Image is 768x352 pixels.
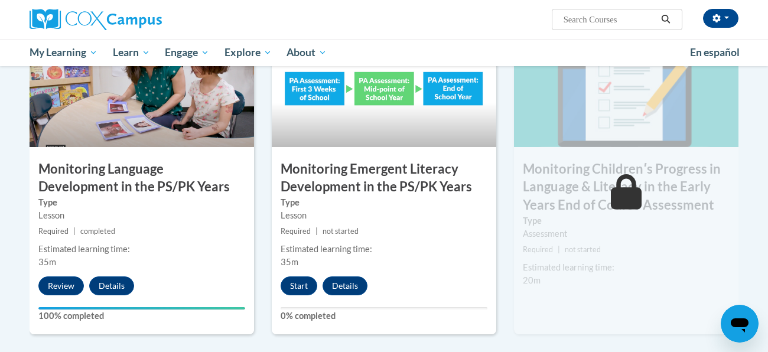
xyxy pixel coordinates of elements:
div: Estimated learning time: [523,261,730,274]
label: Type [281,196,487,209]
span: About [287,45,327,60]
span: Required [281,227,311,236]
label: 0% completed [281,309,487,322]
input: Search Courses [562,12,657,27]
label: 100% completed [38,309,245,322]
span: My Learning [30,45,97,60]
span: Engage [165,45,209,60]
img: Course Image [30,29,254,147]
label: Type [523,214,730,227]
h3: Monitoring Language Development in the PS/PK Years [30,160,254,197]
span: | [558,245,560,254]
a: Cox Campus [30,9,254,30]
div: Lesson [281,209,487,222]
button: Details [89,276,134,295]
a: About [279,39,335,66]
a: Explore [217,39,279,66]
span: Required [523,245,553,254]
span: 35m [281,257,298,267]
h3: Monitoring Childrenʹs Progress in Language & Literacy in the Early Years End of Course Assessment [514,160,738,214]
button: Review [38,276,84,295]
div: Assessment [523,227,730,240]
img: Course Image [272,29,496,147]
span: | [315,227,318,236]
span: | [73,227,76,236]
label: Type [38,196,245,209]
span: not started [565,245,601,254]
div: Estimated learning time: [281,243,487,256]
span: 35m [38,257,56,267]
h3: Monitoring Emergent Literacy Development in the PS/PK Years [272,160,496,197]
div: Your progress [38,307,245,309]
iframe: Button to launch messaging window [721,305,759,343]
img: Course Image [514,29,738,147]
span: Explore [224,45,272,60]
button: Search [657,12,675,27]
div: Main menu [12,39,756,66]
span: Required [38,227,69,236]
div: Estimated learning time: [38,243,245,256]
span: Learn [113,45,150,60]
span: not started [323,227,359,236]
img: Cox Campus [30,9,162,30]
a: Learn [105,39,158,66]
button: Details [323,276,367,295]
a: My Learning [22,39,105,66]
span: 20m [523,275,541,285]
div: Lesson [38,209,245,222]
a: Engage [157,39,217,66]
button: Start [281,276,317,295]
span: completed [80,227,115,236]
a: En español [682,40,747,65]
button: Account Settings [703,9,738,28]
span: En español [690,46,740,58]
